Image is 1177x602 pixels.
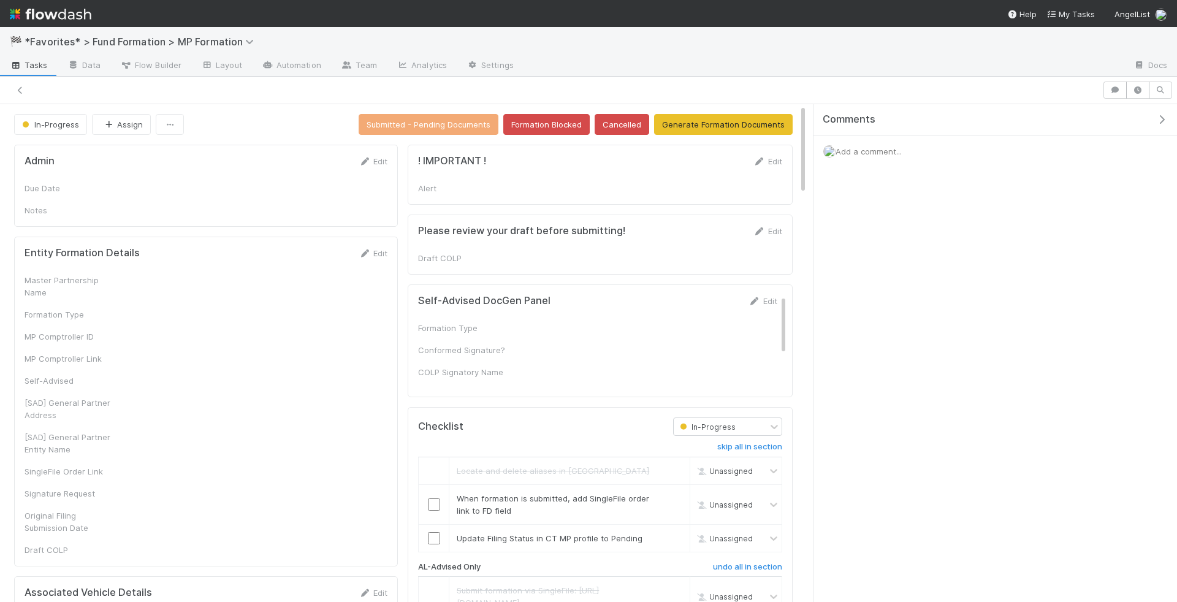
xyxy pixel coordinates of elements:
[25,544,116,556] div: Draft COLP
[713,562,782,577] a: undo all in section
[191,56,252,76] a: Layout
[25,587,152,599] h5: Associated Vehicle Details
[418,344,510,356] div: Conformed Signature?
[120,59,181,71] span: Flow Builder
[418,366,510,378] div: COLP Signatory Name
[418,421,463,433] h5: Checklist
[359,588,387,598] a: Edit
[25,204,116,216] div: Notes
[20,120,79,129] span: In-Progress
[1046,9,1095,19] span: My Tasks
[753,226,782,236] a: Edit
[359,248,387,258] a: Edit
[418,225,625,237] h5: Please review your draft before submitting!
[387,56,457,76] a: Analytics
[25,247,140,259] h5: Entity Formation Details
[695,466,753,475] span: Unassigned
[823,145,836,158] img: avatar_892eb56c-5b5a-46db-bf0b-2a9023d0e8f8.png
[25,182,116,194] div: Due Date
[25,375,116,387] div: Self-Advised
[457,56,524,76] a: Settings
[457,466,649,476] span: Locate and delete aliases in [GEOGRAPHIC_DATA]
[331,56,387,76] a: Team
[10,4,91,25] img: logo-inverted-e16ddd16eac7371096b0.svg
[25,36,260,48] span: *Favorites* > Fund Formation > MP Formation
[1046,8,1095,20] a: My Tasks
[10,36,22,47] span: 🏁
[1114,9,1150,19] span: AngelList
[25,274,116,299] div: Master Partnership Name
[695,533,753,543] span: Unassigned
[110,56,191,76] a: Flow Builder
[695,592,753,601] span: Unassigned
[717,442,782,452] h6: skip all in section
[92,114,151,135] button: Assign
[1124,56,1177,76] a: Docs
[595,114,649,135] button: Cancelled
[14,114,87,135] button: In-Progress
[457,533,642,543] span: Update Filing Status in CT MP profile to Pending
[25,397,116,421] div: [SAD] General Partner Address
[25,487,116,500] div: Signature Request
[753,156,782,166] a: Edit
[654,114,793,135] button: Generate Formation Documents
[25,155,55,167] h5: Admin
[25,330,116,343] div: MP Comptroller ID
[58,56,110,76] a: Data
[418,295,550,307] h5: Self-Advised DocGen Panel
[677,422,736,432] span: In-Progress
[25,509,116,534] div: Original Filing Submission Date
[457,493,649,516] span: When formation is submitted, add SingleFile order link to FD field
[359,156,387,166] a: Edit
[252,56,331,76] a: Automation
[717,442,782,457] a: skip all in section
[25,352,116,365] div: MP Comptroller Link
[418,322,510,334] div: Formation Type
[25,431,116,455] div: [SAD] General Partner Entity Name
[1155,9,1167,21] img: avatar_892eb56c-5b5a-46db-bf0b-2a9023d0e8f8.png
[1007,8,1037,20] div: Help
[823,113,875,126] span: Comments
[418,562,481,572] h6: AL-Advised Only
[10,59,48,71] span: Tasks
[695,500,753,509] span: Unassigned
[418,155,486,167] h5: ! IMPORTANT !
[418,252,510,264] div: Draft COLP
[713,562,782,572] h6: undo all in section
[359,114,498,135] button: Submitted - Pending Documents
[836,147,902,156] span: Add a comment...
[748,296,777,306] a: Edit
[418,182,510,194] div: Alert
[25,465,116,478] div: SingleFile Order Link
[503,114,590,135] button: Formation Blocked
[25,308,116,321] div: Formation Type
